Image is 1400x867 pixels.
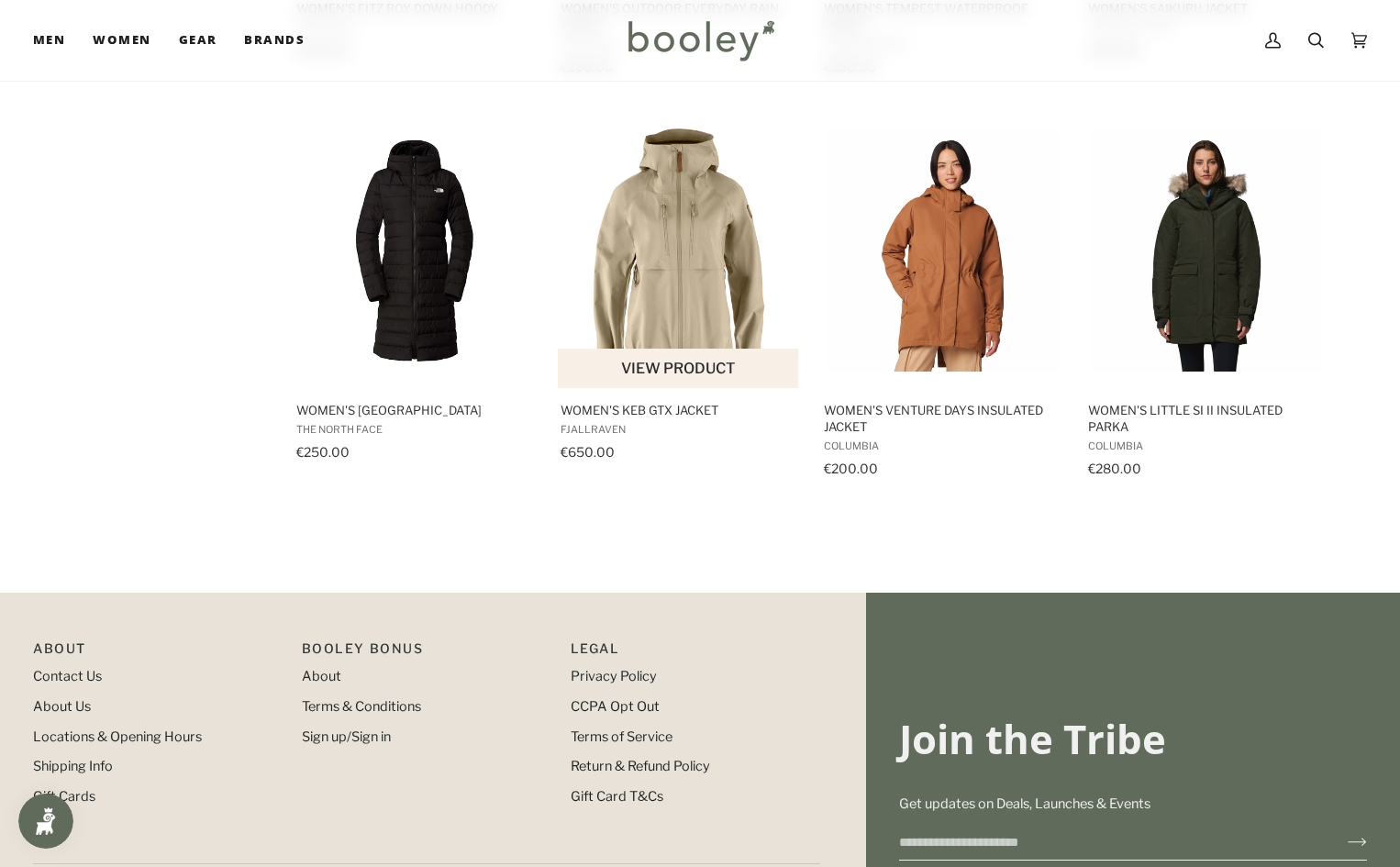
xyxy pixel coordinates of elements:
a: About Us [33,698,91,715]
span: €280.00 [1088,461,1141,476]
a: CCPA Opt Out [571,698,660,715]
span: Women's Keb GTX Jacket [561,402,798,418]
p: Booley Bonus [302,639,552,667]
a: Women's Keb GTX Jacket [558,113,801,483]
iframe: Button to open loyalty program pop-up [18,794,73,849]
input: your-email@example.com [899,826,1318,860]
span: €200.00 [824,461,878,476]
span: Fjallraven [561,423,798,436]
button: View product [558,349,799,388]
a: Return & Refund Policy [571,758,710,774]
p: Pipeline_Footer Main [33,639,283,667]
span: Brands [244,31,305,50]
a: Privacy Policy [571,668,657,684]
span: Men [33,31,65,50]
img: Columbia Women's Venture Days Insulated Jacket Camel Brown - Booley Galway [821,128,1064,372]
span: Gear [179,31,217,50]
span: €650.00 [561,444,615,460]
span: €250.00 [296,444,350,460]
span: Women's Venture Days Insulated Jacket [824,402,1061,435]
h3: Join the Tribe [899,714,1367,764]
a: Gift Card T&Cs [571,788,663,805]
span: The North Face [296,423,534,436]
span: Women [93,31,150,50]
span: Columbia [1088,439,1326,452]
a: Shipping Info [33,758,113,774]
a: Women's Aconcagua Parka [294,113,537,483]
img: Booley [620,14,781,67]
p: Get updates on Deals, Launches & Events [899,795,1367,815]
a: Gift Cards [33,788,95,805]
a: About [302,668,341,684]
img: Fjallraven Women's Keb GTX Jacket Fossil - Booley Galway [558,128,801,372]
span: Women's [GEOGRAPHIC_DATA] [296,402,534,418]
a: Terms & Conditions [302,698,421,715]
a: Women's Venture Days Insulated Jacket [821,113,1064,483]
button: Join [1318,828,1367,857]
a: Locations & Opening Hours [33,728,202,745]
p: Pipeline_Footer Sub [571,639,821,667]
a: Women's Little Si II Insulated Parka [1085,113,1328,483]
a: Contact Us [33,668,102,684]
img: Columbia Women's Little Si II Insulated Parka Greenscape - Booley Galway [1085,128,1328,372]
span: Columbia [824,439,1061,452]
span: Women's Little Si II Insulated Parka [1088,402,1326,435]
a: Terms of Service [571,728,672,745]
img: The North Face Women's Aconcagua Parka TNF Black - Booley Galway [294,128,537,372]
a: Sign up/Sign in [302,728,391,745]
